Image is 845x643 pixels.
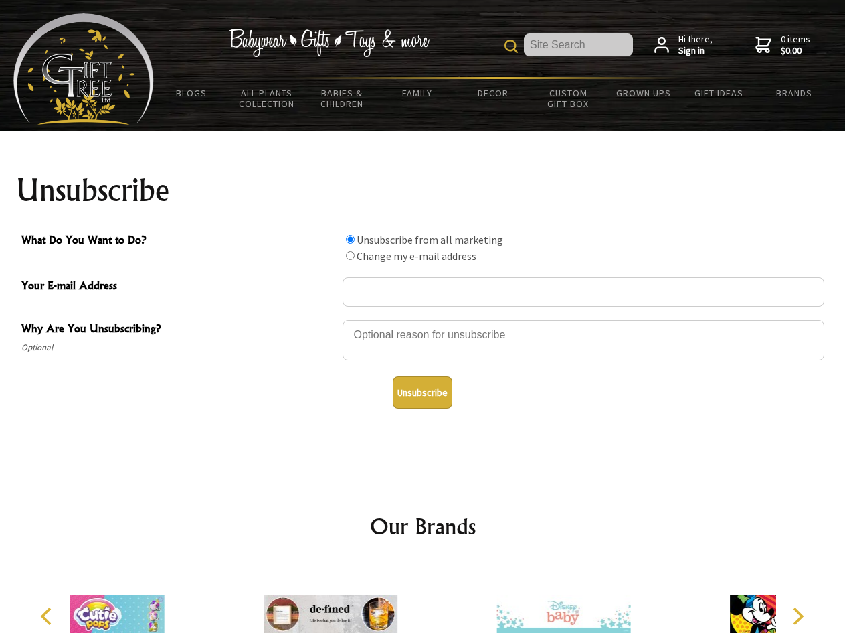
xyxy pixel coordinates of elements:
label: Unsubscribe from all marketing [357,233,503,246]
span: 0 items [781,33,810,57]
a: Babies & Children [304,79,380,118]
a: Custom Gift Box [531,79,606,118]
textarea: Why Are You Unsubscribing? [343,320,824,360]
span: What Do You Want to Do? [21,232,336,251]
strong: $0.00 [781,45,810,57]
a: Family [380,79,456,107]
a: All Plants Collection [229,79,305,118]
span: Optional [21,340,336,356]
input: Your E-mail Address [343,277,824,307]
input: What Do You Want to Do? [346,251,355,260]
img: product search [504,40,518,53]
a: Grown Ups [605,79,681,107]
h2: Our Brands [27,510,819,543]
a: Decor [455,79,531,107]
a: 0 items$0.00 [755,33,810,57]
a: Hi there,Sign in [654,33,713,57]
button: Next [783,601,812,631]
span: Hi there, [678,33,713,57]
button: Previous [33,601,63,631]
button: Unsubscribe [393,376,452,409]
span: Your E-mail Address [21,277,336,297]
label: Change my e-mail address [357,249,476,263]
img: Babyware - Gifts - Toys and more... [13,13,154,125]
input: What Do You Want to Do? [346,235,355,244]
a: BLOGS [154,79,229,107]
img: Babywear - Gifts - Toys & more [229,29,430,57]
input: Site Search [524,33,633,56]
span: Why Are You Unsubscribing? [21,320,336,340]
a: Gift Ideas [681,79,757,107]
h1: Unsubscribe [16,174,830,206]
strong: Sign in [678,45,713,57]
a: Brands [757,79,832,107]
